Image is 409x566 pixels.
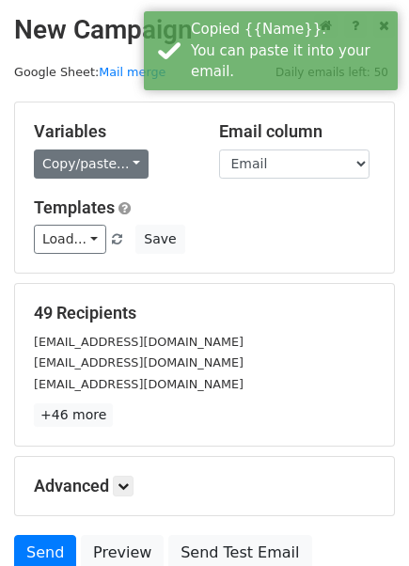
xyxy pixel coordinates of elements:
[34,355,244,369] small: [EMAIL_ADDRESS][DOMAIN_NAME]
[219,121,376,142] h5: Email column
[34,121,191,142] h5: Variables
[34,149,149,179] a: Copy/paste...
[135,225,184,254] button: Save
[14,65,165,79] small: Google Sheet:
[34,197,115,217] a: Templates
[34,303,375,323] h5: 49 Recipients
[34,335,244,349] small: [EMAIL_ADDRESS][DOMAIN_NAME]
[34,403,113,427] a: +46 more
[315,476,409,566] iframe: Chat Widget
[34,225,106,254] a: Load...
[191,19,390,83] div: Copied {{Name}}. You can paste it into your email.
[14,14,395,46] h2: New Campaign
[34,476,375,496] h5: Advanced
[99,65,165,79] a: Mail merge
[34,377,244,391] small: [EMAIL_ADDRESS][DOMAIN_NAME]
